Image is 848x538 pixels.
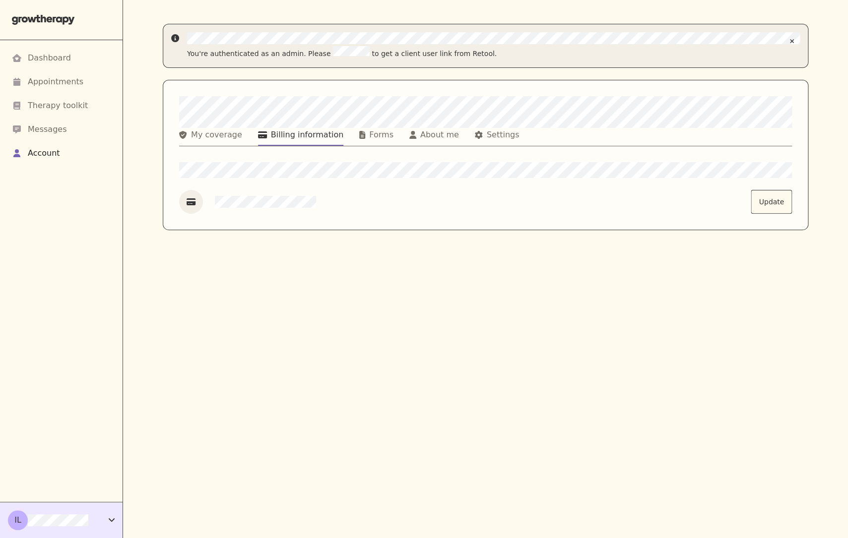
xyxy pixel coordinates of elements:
[28,76,83,88] div: Appointments
[271,129,343,141] div: Billing information
[751,190,792,214] button: Update
[12,94,111,118] a: Therapy toolkit
[28,52,71,64] div: Dashboard
[359,128,393,146] button: Forms
[28,123,66,135] div: Messages
[369,129,393,141] div: Forms
[12,70,111,94] a: Appointments
[187,46,800,60] div: You're authenticated as an admin. Please to get a client user link from Retool.
[28,147,60,159] div: Account
[12,141,111,165] a: Account
[409,128,459,146] button: About me
[179,128,242,146] button: My coverage
[12,46,111,70] a: Dashboard
[8,510,28,530] div: IL
[420,129,459,141] div: About me
[191,129,242,141] div: My coverage
[487,129,520,141] div: Settings
[28,100,88,112] div: Therapy toolkit
[12,118,111,141] a: Messages
[12,15,75,25] img: Grow Therapy
[258,128,343,146] button: Billing information
[475,128,520,146] button: Settings
[784,32,800,50] button: Close alert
